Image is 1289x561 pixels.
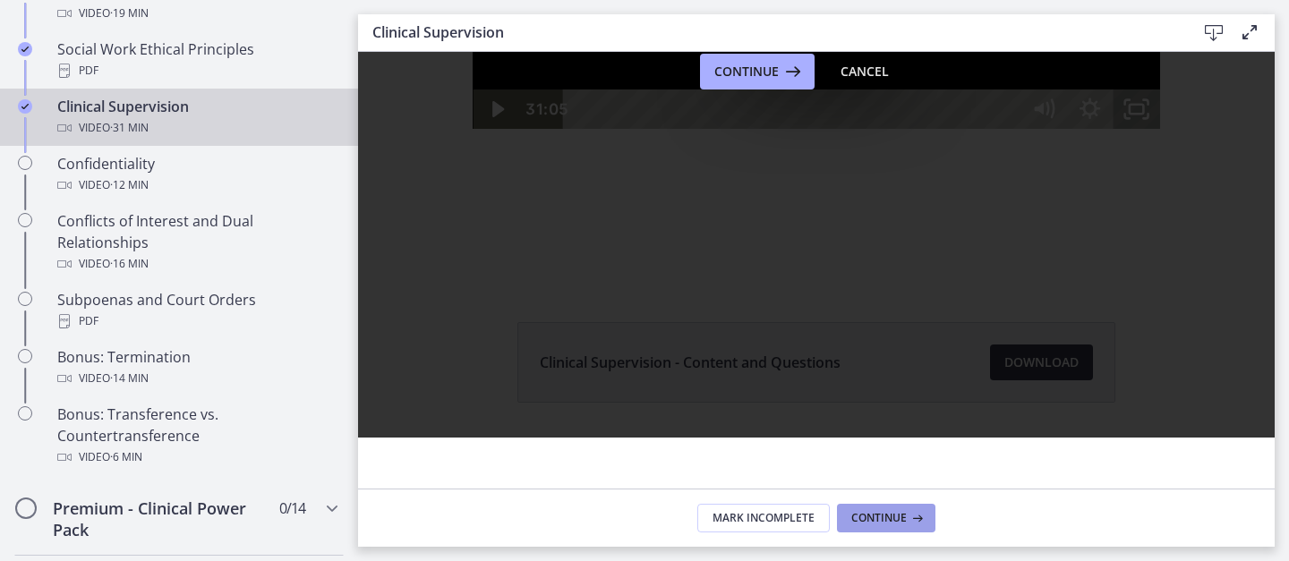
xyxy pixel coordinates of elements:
div: Video [57,253,337,275]
div: Playbar [222,457,651,497]
h3: Clinical Supervision [372,21,1167,43]
span: · 14 min [110,368,149,389]
span: · 6 min [110,446,142,468]
button: Continue [837,504,935,532]
div: Clinical Supervision [57,96,337,139]
div: Bonus: Termination [57,346,337,389]
button: Mark Incomplete [697,504,830,532]
button: Continue [700,54,815,89]
div: Video [57,368,337,389]
div: Social Work Ethical Principles [57,38,337,81]
span: Continue [851,511,907,525]
button: Cancel [826,54,903,89]
span: 0 / 14 [279,497,305,519]
button: Show settings menu [709,457,755,497]
div: Cancel [841,61,889,82]
button: Mute [662,457,709,497]
div: Bonus: Transference vs. Countertransference [57,404,337,468]
span: · 19 min [110,3,149,24]
div: Video [57,174,337,196]
span: · 12 min [110,174,149,196]
i: Completed [18,42,32,56]
button: Play Video [115,457,161,497]
span: · 16 min [110,253,149,275]
span: · 31 min [110,117,149,139]
button: Unfullscreen [755,457,802,497]
i: Completed [18,99,32,114]
h2: Premium - Clinical Power Pack [53,497,271,540]
div: Video [57,446,337,468]
span: Continue [714,61,779,82]
span: Mark Incomplete [713,511,815,525]
div: Video [57,3,337,24]
div: Subpoenas and Court Orders [57,289,337,332]
div: Conflicts of Interest and Dual Relationships [57,210,337,275]
div: Confidentiality [57,153,337,196]
div: Video [57,117,337,139]
div: PDF [57,60,337,81]
div: PDF [57,310,337,332]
